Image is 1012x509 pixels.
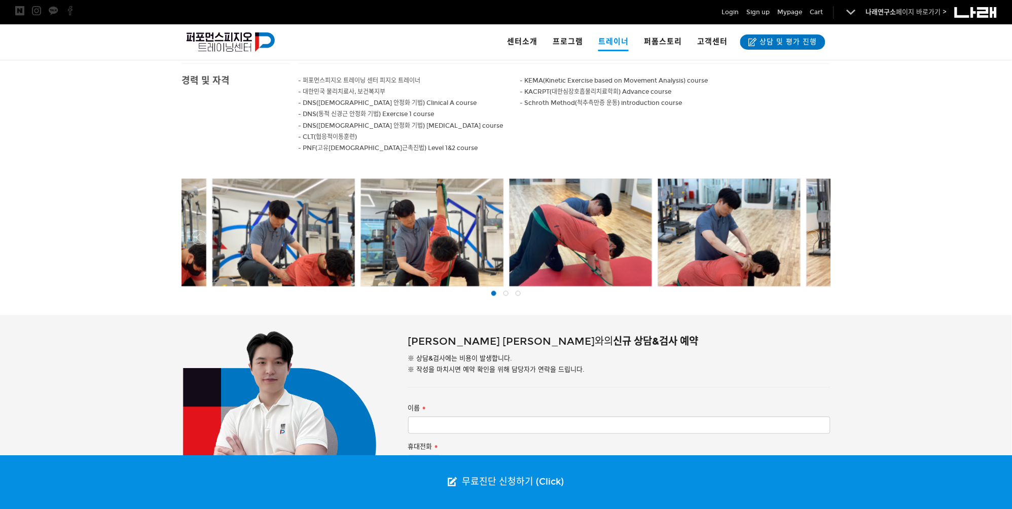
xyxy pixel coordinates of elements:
[520,88,672,95] span: - KACRPT(대한심장호흡물리치료학회) Advance course
[810,7,823,17] a: Cart
[499,24,545,60] a: 센터소개
[298,133,357,140] span: - CLT(협응적이동훈련)
[866,8,947,16] a: 나래연구소페이지 바로가기 >
[613,336,699,348] span: 신규 상담&검사 예약
[298,122,503,129] span: - DNS([DEMOGRAPHIC_DATA] 안정화 기법) [MEDICAL_DATA] course
[408,353,830,365] p: ※ 상담&검사에는 비용이 발생합니다.
[298,144,478,152] span: - PNF(고유[DEMOGRAPHIC_DATA]근촉진법) Level 1&2 course
[545,24,591,60] a: 프로그램
[520,99,682,106] span: - Schroth Method(척추측만증 운동) introduction course
[591,24,636,60] a: 트레이너
[644,37,682,46] span: 퍼폼스토리
[182,75,230,86] span: 경력 및 자격
[778,7,803,17] a: Mypage
[520,77,708,84] span: - KEMA(Kinetic Exercise based on Movement Analysis) course
[298,88,385,95] span: - 대한민국 물리치료사, 보건복지부
[507,37,537,46] span: 센터소개
[408,365,830,376] p: ※ 작성을 마치시면 예약 확인을 위해 담당자가 연락을 드립니다.
[866,8,896,16] strong: 나래연구소
[722,7,739,17] a: Login
[740,34,825,50] a: 상담 및 평가 진행
[598,33,629,51] span: 트레이너
[298,77,420,84] span: - 퍼포먼스피지오 트레이닝 센터 피지오 트레이너
[408,336,613,348] span: [PERSON_NAME] [PERSON_NAME]와의
[697,37,728,46] span: 고객센터
[553,37,583,46] span: 프로그램
[438,455,574,509] a: 무료진단 신청하기 (Click)
[747,7,770,17] a: Sign up
[690,24,735,60] a: 고객센터
[298,99,477,106] span: - DNS([DEMOGRAPHIC_DATA] 안정화 기법) Clinical A course
[757,37,817,47] span: 상담 및 평가 진행
[298,111,434,118] span: - DNS(동적 신경근 안정화 기법) Exercise 1 course
[636,24,690,60] a: 퍼폼스토리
